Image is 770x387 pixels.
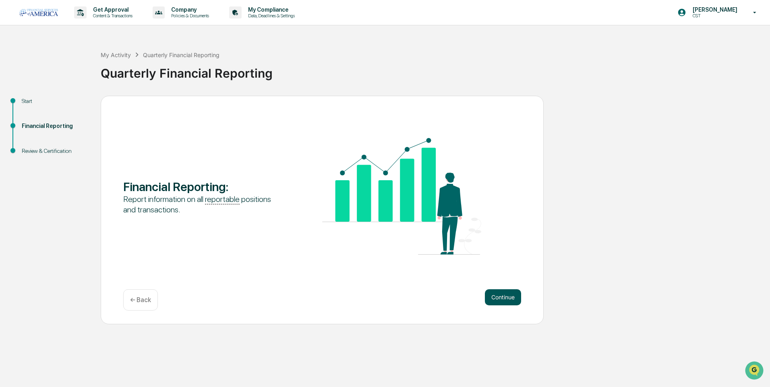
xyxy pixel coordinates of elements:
span: Data Lookup [16,117,51,125]
p: [PERSON_NAME] [686,6,741,13]
span: Attestations [66,101,100,109]
span: Pylon [80,136,97,142]
div: Quarterly Financial Reporting [101,60,766,80]
div: Start [22,97,88,105]
p: Content & Transactions [87,13,137,19]
div: We're available if you need us! [27,70,102,76]
div: My Activity [101,51,131,58]
div: 🗄️ [58,102,65,109]
p: Get Approval [87,6,137,13]
div: Review & Certification [22,147,88,155]
a: 🗄️Attestations [55,98,103,113]
img: logo [19,9,58,16]
img: 1746055101610-c473b297-6a78-478c-a979-82029cc54cd1 [8,62,23,76]
a: 🔎Data Lookup [5,113,54,128]
p: Data, Deadlines & Settings [242,13,299,19]
div: Quarterly Financial Reporting [143,51,219,58]
button: Start new chat [137,64,147,74]
p: Company [165,6,213,13]
div: 🔎 [8,117,14,124]
div: Financial Reporting [22,122,88,130]
button: Continue [485,289,521,305]
p: My Compliance [242,6,299,13]
p: ← Back [130,296,151,304]
div: Report information on all positions and transactions. [123,194,282,215]
a: 🖐️Preclearance [5,98,55,113]
iframe: Open customer support [744,360,766,382]
div: Financial Reporting : [123,179,282,194]
span: Preclearance [16,101,52,109]
p: How can we help? [8,17,147,30]
u: reportable [205,194,240,204]
img: Financial Reporting [322,138,481,255]
div: 🖐️ [8,102,14,109]
p: CST [686,13,741,19]
a: Powered byPylon [57,136,97,142]
p: Policies & Documents [165,13,213,19]
div: Start new chat [27,62,132,70]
